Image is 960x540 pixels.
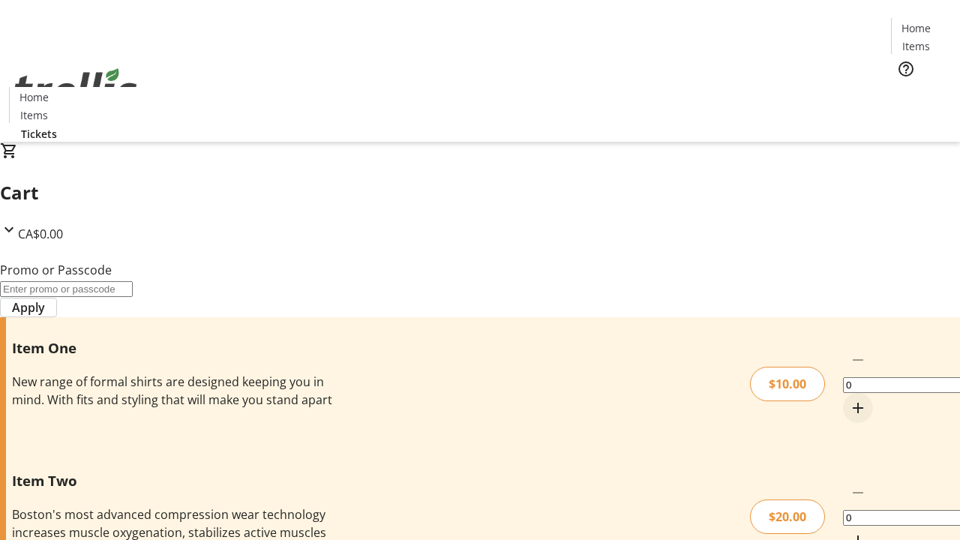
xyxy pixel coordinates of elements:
[12,298,45,316] span: Apply
[843,393,873,423] button: Increment by one
[891,87,951,103] a: Tickets
[750,367,825,401] div: $10.00
[21,126,57,142] span: Tickets
[891,54,921,84] button: Help
[892,20,940,36] a: Home
[12,470,340,491] h3: Item Two
[10,89,58,105] a: Home
[20,107,48,123] span: Items
[12,373,340,409] div: New range of formal shirts are designed keeping you in mind. With fits and styling that will make...
[901,20,931,36] span: Home
[9,126,69,142] a: Tickets
[750,499,825,534] div: $20.00
[9,52,142,127] img: Orient E2E Organization PY8owYgghp's Logo
[18,226,63,242] span: CA$0.00
[903,87,939,103] span: Tickets
[10,107,58,123] a: Items
[12,337,340,358] h3: Item One
[902,38,930,54] span: Items
[19,89,49,105] span: Home
[892,38,940,54] a: Items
